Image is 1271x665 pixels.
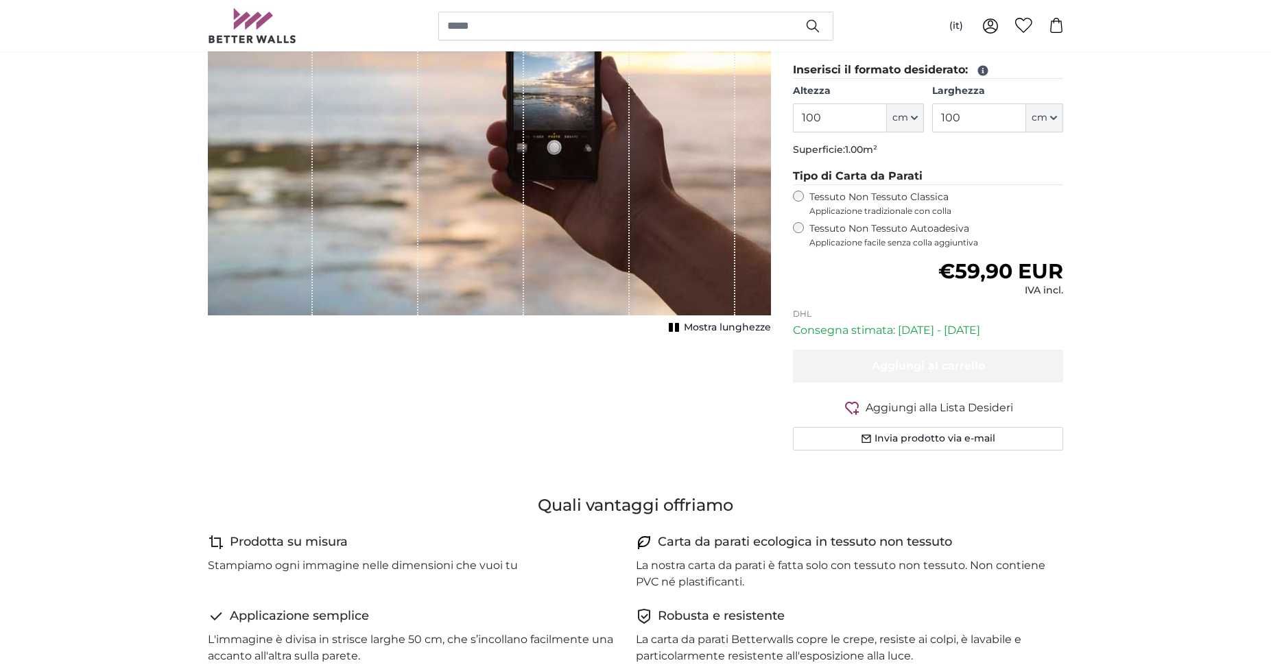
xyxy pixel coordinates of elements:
[793,427,1064,450] button: Invia prodotto via e-mail
[208,494,1064,516] h3: Quali vantaggi offriamo
[938,14,974,38] button: (it)
[793,62,1064,79] legend: Inserisci il formato desiderato:
[208,631,625,664] p: L'immagine è divisa in strisce larghe 50 cm, che s’incollano facilmente una accanto all'altra sul...
[1032,111,1047,125] span: cm
[684,321,771,335] span: Mostra lunghezze
[809,206,1064,217] span: Applicazione tradizionale con colla
[872,359,985,372] span: Aggiungi al carrello
[636,557,1053,590] p: La nostra carta da parati è fatta solo con tessuto non tessuto. Non contiene PVC né plastificanti.
[938,258,1063,284] span: €59,90 EUR
[892,111,908,125] span: cm
[932,84,1063,98] label: Larghezza
[845,143,877,156] span: 1.00m²
[793,399,1064,416] button: Aggiungi alla Lista Desideri
[636,631,1053,664] p: La carta da parati Betterwalls copre le crepe, resiste ai colpi, è lavabile e particolarmente res...
[809,222,1064,248] label: Tessuto Non Tessuto Autoadesiva
[809,191,1064,217] label: Tessuto Non Tessuto Classica
[230,607,369,626] h4: Applicazione semplice
[793,143,1064,157] p: Superficie:
[665,318,771,337] button: Mostra lunghezze
[793,309,1064,319] p: DHL
[208,557,518,574] p: Stampiamo ogni immagine nelle dimensioni che vuoi tu
[809,237,1064,248] span: Applicazione facile senza colla aggiuntiva
[793,168,1064,185] legend: Tipo di Carta da Parati
[230,533,348,552] h4: Prodotta su misura
[793,350,1064,383] button: Aggiungi al carrello
[793,322,1064,339] p: Consegna stimata: [DATE] - [DATE]
[658,533,952,552] h4: Carta da parati ecologica in tessuto non tessuto
[1026,104,1063,132] button: cm
[208,8,297,43] img: Betterwalls
[866,400,1013,416] span: Aggiungi alla Lista Desideri
[793,84,924,98] label: Altezza
[658,607,785,626] h4: Robusta e resistente
[938,284,1063,298] div: IVA incl.
[887,104,924,132] button: cm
